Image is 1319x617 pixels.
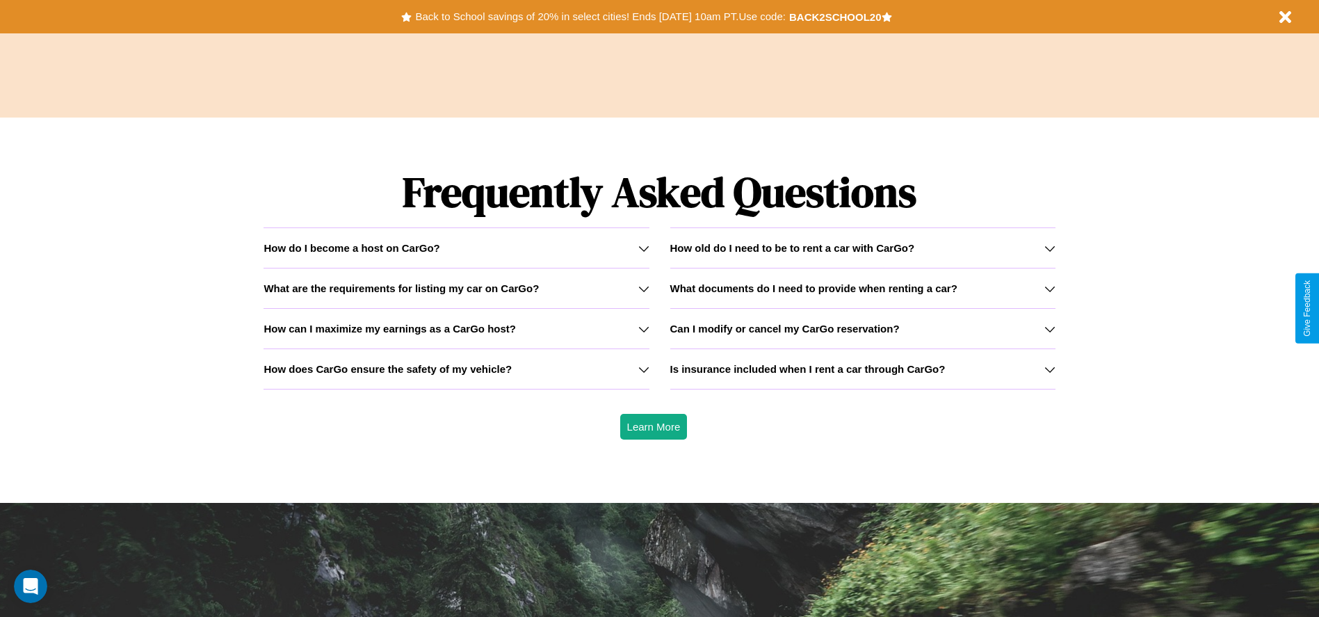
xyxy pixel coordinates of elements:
[264,363,512,375] h3: How does CarGo ensure the safety of my vehicle?
[14,570,47,603] iframe: Intercom live chat
[1302,280,1312,337] div: Give Feedback
[789,11,882,23] b: BACK2SCHOOL20
[264,157,1055,227] h1: Frequently Asked Questions
[412,7,788,26] button: Back to School savings of 20% in select cities! Ends [DATE] 10am PT.Use code:
[620,414,688,440] button: Learn More
[670,282,957,294] h3: What documents do I need to provide when renting a car?
[670,242,915,254] h3: How old do I need to be to rent a car with CarGo?
[670,363,946,375] h3: Is insurance included when I rent a car through CarGo?
[670,323,900,335] h3: Can I modify or cancel my CarGo reservation?
[264,323,516,335] h3: How can I maximize my earnings as a CarGo host?
[264,282,539,294] h3: What are the requirements for listing my car on CarGo?
[264,242,439,254] h3: How do I become a host on CarGo?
